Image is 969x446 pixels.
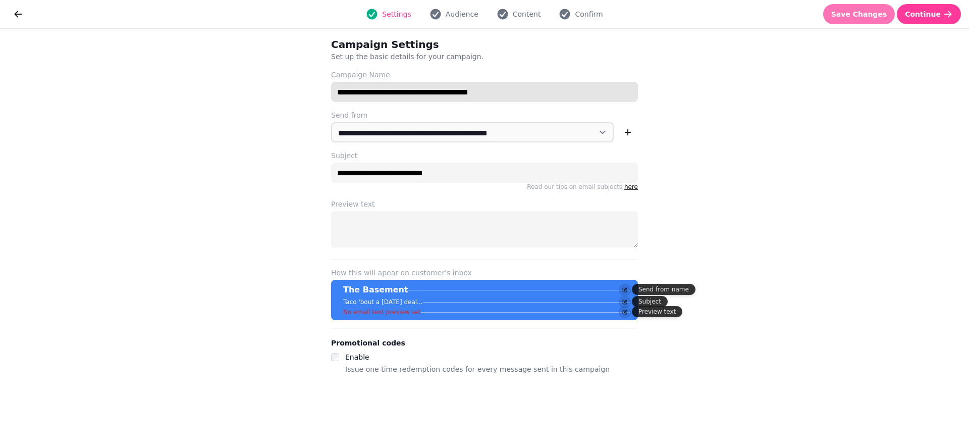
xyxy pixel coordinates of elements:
[331,268,638,278] label: How this will apear on customer's inbox
[345,353,369,361] label: Enable
[331,199,638,209] label: Preview text
[331,110,638,120] label: Send from
[343,308,421,316] p: No email text preview set
[897,4,961,24] button: Continue
[8,4,28,24] button: go back
[331,70,638,80] label: Campaign Name
[632,284,695,295] div: Send from name
[343,284,408,296] p: The Basement
[331,183,638,191] p: Read our tips on email subjects
[345,363,610,375] p: Issue one time redemption codes for every message sent in this campaign
[331,37,525,52] h2: Campaign Settings
[382,9,411,19] span: Settings
[331,151,638,161] label: Subject
[632,306,682,317] div: Preview text
[331,337,405,349] legend: Promotional codes
[446,9,478,19] span: Audience
[575,9,603,19] span: Confirm
[823,4,895,24] button: Save Changes
[331,52,589,62] p: Set up the basic details for your campaign.
[905,11,941,18] span: Continue
[513,9,541,19] span: Content
[624,183,638,190] a: here
[831,11,887,18] span: Save Changes
[632,296,668,307] div: Subject
[343,298,423,306] p: Taco 'bout a [DATE] deal...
